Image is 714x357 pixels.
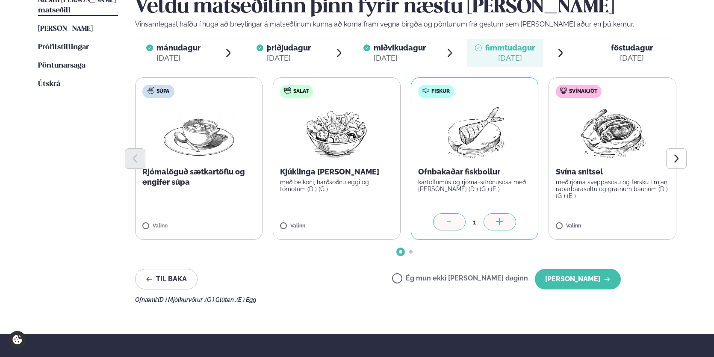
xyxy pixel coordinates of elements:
[267,53,311,63] div: [DATE]
[38,25,93,32] span: [PERSON_NAME]
[466,217,484,227] div: 1
[560,87,567,94] img: pork.svg
[135,19,676,30] p: Vinsamlegast hafðu í huga að breytingar á matseðlinum kunna að koma fram vegna birgða og pöntunum...
[236,296,256,303] span: (E ) Egg
[38,79,60,89] a: Útskrá
[156,53,201,63] div: [DATE]
[611,43,653,52] span: föstudagur
[38,62,86,69] span: Pöntunarsaga
[161,105,236,160] img: Soup.png
[409,250,413,254] span: Go to slide 2
[374,43,426,52] span: miðvikudagur
[135,296,676,303] div: Ofnæmi:
[575,105,650,160] img: Pork-Meat.png
[9,331,26,348] a: Cookie settings
[148,87,154,94] img: soup.svg
[38,24,93,34] a: [PERSON_NAME]
[666,148,687,169] button: Next slide
[280,167,393,177] p: Kjúklinga [PERSON_NAME]
[156,88,169,95] span: Súpa
[38,80,60,88] span: Útskrá
[299,105,375,160] img: Salad.png
[431,88,450,95] span: Fiskur
[125,148,145,169] button: Previous slide
[135,269,198,289] button: Til baka
[158,296,205,303] span: (D ) Mjólkurvörur ,
[556,179,669,199] p: með rjóma sveppasósu og fersku timjan, rabarbarasultu og grænum baunum (D ) (G ) (E )
[142,167,256,187] p: Rjómalöguð sætkartöflu og engifer súpa
[267,43,311,52] span: þriðjudagur
[399,250,402,254] span: Go to slide 1
[38,61,86,71] a: Pöntunarsaga
[205,296,236,303] span: (G ) Glúten ,
[38,44,89,51] span: Prófílstillingar
[611,53,653,63] div: [DATE]
[418,179,531,192] p: kartöflumús og rjóma-sítrónusósa með [PERSON_NAME] (D ) (G ) (E )
[156,43,201,52] span: mánudagur
[38,42,89,53] a: Prófílstillingar
[485,53,535,63] div: [DATE]
[293,88,309,95] span: Salat
[422,87,429,94] img: fish.svg
[374,53,426,63] div: [DATE]
[556,167,669,177] p: Svína snitsel
[437,105,512,160] img: Fish.png
[569,88,597,95] span: Svínakjöt
[418,167,531,177] p: Ofnbakaðar fiskbollur
[535,269,621,289] button: [PERSON_NAME]
[485,43,535,52] span: fimmtudagur
[280,179,393,192] p: með beikoni, harðsoðnu eggi og tómötum (D ) (G )
[284,87,291,94] img: salad.svg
